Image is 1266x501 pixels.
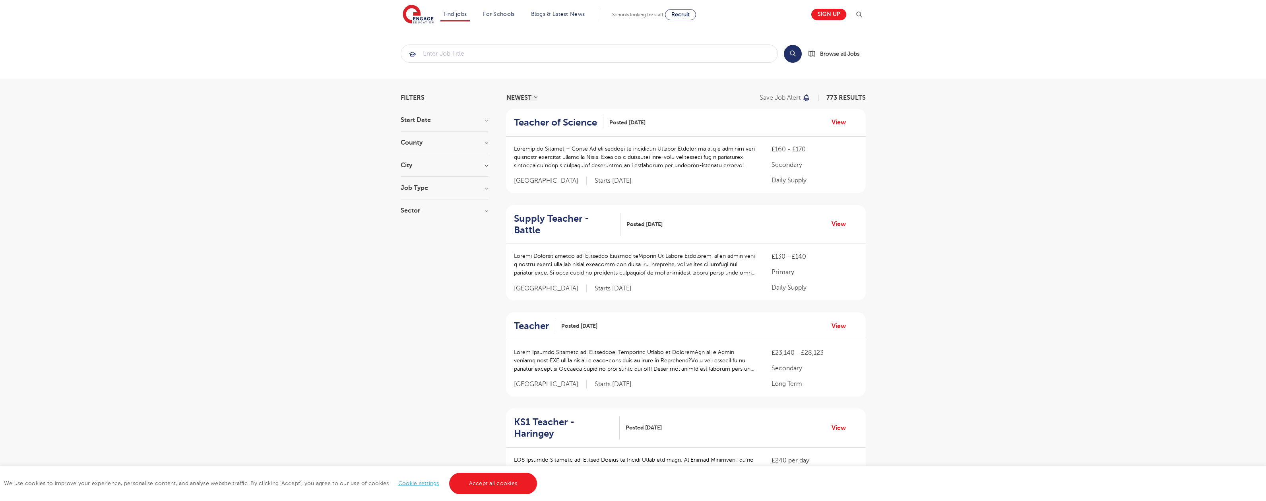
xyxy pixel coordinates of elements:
[514,348,756,373] p: Lorem Ipsumdo Sitametc adi Elitseddoei Temporinc Utlabo et DoloremAgn ali e Admin veniamq nost EX...
[514,177,587,185] span: [GEOGRAPHIC_DATA]
[612,12,663,17] span: Schools looking for staff
[760,95,811,101] button: Save job alert
[514,117,597,128] h2: Teacher of Science
[401,139,488,146] h3: County
[826,94,866,101] span: 773 RESULTS
[760,95,801,101] p: Save job alert
[401,185,488,191] h3: Job Type
[514,416,620,439] a: KS1 Teacher - Haringey
[514,380,587,389] span: [GEOGRAPHIC_DATA]
[772,267,857,277] p: Primary
[772,252,857,261] p: £130 - £140
[772,348,857,358] p: £23,140 - £28,123
[449,473,537,494] a: Accept all cookies
[514,213,614,236] h2: Supply Teacher - Battle
[514,284,587,293] span: [GEOGRAPHIC_DATA]
[514,252,756,277] p: Loremi Dolorsit ametco adi Elitseddo Eiusmod teMporin Ut Labore Etdolorem, al’en admin veni q nos...
[401,162,488,168] h3: City
[403,5,434,25] img: Engage Education
[772,379,857,389] p: Long Term
[444,11,467,17] a: Find jobs
[832,219,852,229] a: View
[401,95,425,101] span: Filters
[665,9,696,20] a: Recruit
[514,145,756,170] p: Loremip do Sitamet – Conse Ad eli seddoei te incididun Utlabor Etdolor ma aliq e adminim ven quis...
[609,118,646,127] span: Posted [DATE]
[531,11,585,17] a: Blogs & Latest News
[772,160,857,170] p: Secondary
[595,284,632,293] p: Starts [DATE]
[401,207,488,214] h3: Sector
[832,117,852,128] a: View
[784,45,802,63] button: Search
[832,423,852,433] a: View
[514,117,603,128] a: Teacher of Science
[514,320,549,332] h2: Teacher
[514,320,555,332] a: Teacher
[772,456,857,465] p: £240 per day
[811,9,846,20] a: Sign up
[626,424,662,432] span: Posted [DATE]
[398,480,439,486] a: Cookie settings
[514,213,620,236] a: Supply Teacher - Battle
[808,49,866,58] a: Browse all Jobs
[772,364,857,373] p: Secondary
[595,380,632,389] p: Starts [DATE]
[401,44,778,63] div: Submit
[401,117,488,123] h3: Start Date
[514,456,756,481] p: LO8 Ipsumdo Sitametc adi Elitsed Doeius te Incidi Utlab etd magn: Al Enimad Minimveni, qu’no exer...
[626,220,663,228] span: Posted [DATE]
[401,45,777,62] input: Submit
[4,480,539,486] span: We use cookies to improve your experience, personalise content, and analyse website traffic. By c...
[483,11,514,17] a: For Schools
[820,49,859,58] span: Browse all Jobs
[561,322,597,330] span: Posted [DATE]
[671,12,690,17] span: Recruit
[772,145,857,154] p: £160 - £170
[772,283,857,292] p: Daily Supply
[832,321,852,331] a: View
[595,177,632,185] p: Starts [DATE]
[772,176,857,185] p: Daily Supply
[514,416,614,439] h2: KS1 Teacher - Haringey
